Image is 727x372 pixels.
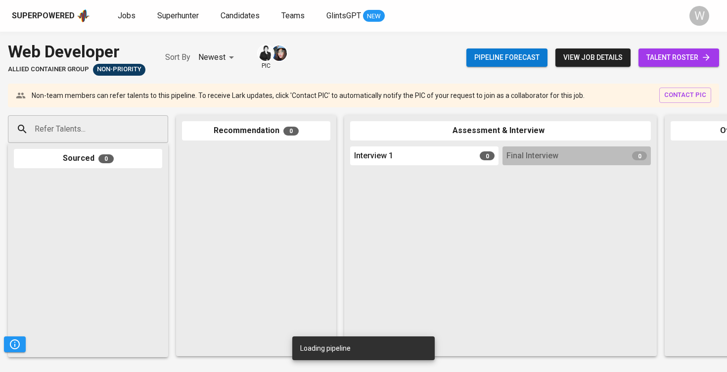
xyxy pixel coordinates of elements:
img: medwi@glints.com [258,46,273,61]
a: Jobs [118,10,137,22]
div: Loading pipeline [300,339,351,357]
div: Newest [198,48,237,67]
button: Open [163,128,165,130]
span: GlintsGPT [326,11,361,20]
a: Candidates [221,10,262,22]
p: Newest [198,51,226,63]
img: app logo [77,8,90,23]
button: Pipeline forecast [466,48,547,67]
a: Superpoweredapp logo [12,8,90,23]
div: Web Developer [8,40,145,64]
span: 0 [632,151,647,160]
span: Final Interview [506,150,558,162]
div: Pending Client’s Feedback, Sufficient Talents in Pipeline [93,64,145,76]
button: view job details [555,48,631,67]
a: talent roster [638,48,719,67]
div: Sourced [14,149,162,168]
div: Recommendation [182,121,330,140]
div: Assessment & Interview [350,121,651,140]
button: contact pic [659,88,711,103]
span: Interview 1 [354,150,393,162]
p: Sort By [165,51,190,63]
div: pic [257,45,274,70]
span: Non-Priority [93,65,145,74]
span: NEW [363,11,385,21]
div: W [689,6,709,26]
img: diazagista@glints.com [272,46,287,61]
a: GlintsGPT NEW [326,10,385,22]
span: Superhunter [157,11,199,20]
span: contact pic [664,90,706,101]
span: 0 [98,154,114,163]
span: Allied Container Group [8,65,89,74]
span: Teams [281,11,305,20]
span: 0 [283,127,299,136]
span: Candidates [221,11,260,20]
span: view job details [563,51,623,64]
a: Superhunter [157,10,201,22]
p: Non-team members can refer talents to this pipeline. To receive Lark updates, click 'Contact PIC'... [32,91,585,100]
div: Superpowered [12,10,75,22]
span: Jobs [118,11,136,20]
a: Teams [281,10,307,22]
span: Pipeline forecast [474,51,540,64]
span: talent roster [646,51,711,64]
button: Pipeline Triggers [4,336,26,352]
span: 0 [480,151,495,160]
